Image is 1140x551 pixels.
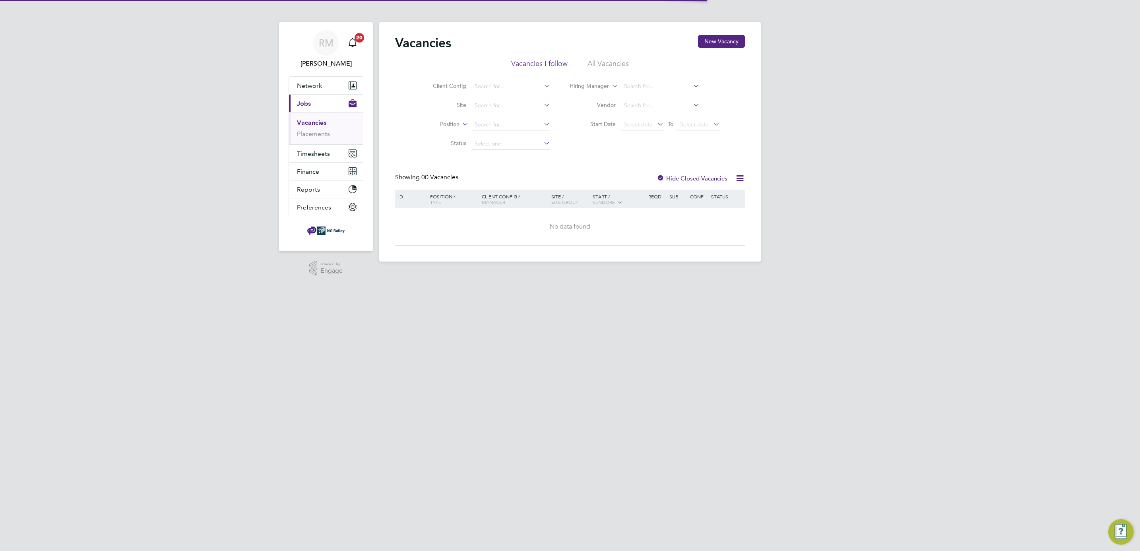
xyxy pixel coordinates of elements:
[297,119,326,126] a: Vacancies
[472,119,550,130] input: Search for...
[646,190,667,203] div: Reqd
[414,120,459,128] label: Position
[482,199,505,205] span: Manager
[289,77,363,94] button: Network
[289,145,363,162] button: Timesheets
[472,138,550,149] input: Select one
[395,35,451,51] h2: Vacancies
[289,163,363,180] button: Finance
[289,30,363,68] a: RM[PERSON_NAME]
[421,82,466,89] label: Client Config
[511,59,568,73] li: Vacancies I follow
[320,261,343,268] span: Powered by
[289,59,363,68] span: Ryan McDermott
[279,22,373,251] nav: Main navigation
[396,190,424,203] div: ID
[688,190,709,203] div: Conf
[345,30,361,56] a: 20
[297,100,311,107] span: Jobs
[667,190,688,203] div: Sub
[297,186,320,193] span: Reports
[421,101,466,109] label: Site
[320,268,343,274] span: Engage
[430,199,441,205] span: Type
[657,175,727,182] label: Hide Closed Vacancies
[591,190,646,210] div: Start /
[395,173,460,182] div: Showing
[289,95,363,112] button: Jobs
[624,121,653,128] span: Select date
[709,190,744,203] div: Status
[621,100,700,111] input: Search for...
[421,173,458,181] span: 00 Vacancies
[421,140,466,147] label: Status
[665,119,676,129] span: To
[472,100,550,111] input: Search for...
[355,33,364,43] span: 20
[289,112,363,144] div: Jobs
[621,81,700,92] input: Search for...
[297,204,331,211] span: Preferences
[297,150,330,157] span: Timesheets
[587,59,629,73] li: All Vacancies
[309,261,343,276] a: Powered byEngage
[1108,519,1134,545] button: Engage Resource Center
[698,35,745,48] button: New Vacancy
[289,198,363,216] button: Preferences
[289,180,363,198] button: Reports
[424,190,480,209] div: Position /
[297,130,330,138] a: Placements
[551,199,578,205] span: Site Group
[480,190,549,209] div: Client Config /
[680,121,709,128] span: Select date
[570,101,616,109] label: Vendor
[297,82,322,89] span: Network
[297,168,319,175] span: Finance
[563,82,609,90] label: Hiring Manager
[307,224,345,237] img: ngbailey-logo-retina.png
[289,224,363,237] a: Go to home page
[396,223,744,231] div: No data found
[319,38,333,48] span: RM
[570,120,616,128] label: Start Date
[549,190,591,209] div: Site /
[472,81,550,92] input: Search for...
[593,199,615,205] span: Vendors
